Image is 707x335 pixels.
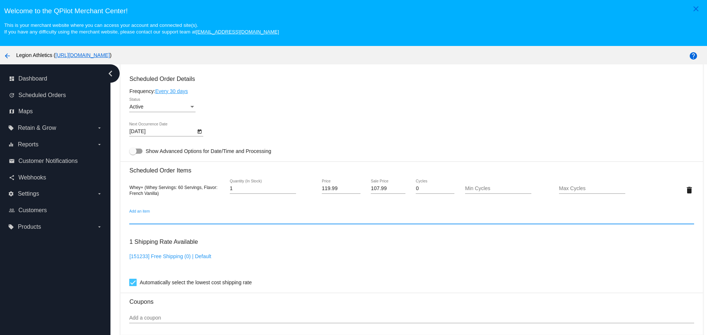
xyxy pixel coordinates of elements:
[140,278,252,287] span: Automatically select the lowest cost shipping rate
[685,186,694,195] mat-icon: delete
[56,52,110,58] a: [URL][DOMAIN_NAME]
[9,155,102,167] a: email Customer Notifications
[18,174,46,181] span: Webhooks
[129,88,694,94] div: Frequency:
[8,191,14,197] i: settings
[129,293,694,305] h3: Coupons
[129,315,694,321] input: Add a coupon
[129,216,694,222] input: Add an item
[322,186,360,192] input: Price
[16,52,112,58] span: Legion Athletics ( )
[371,186,405,192] input: Sale Price
[559,186,625,192] input: Max Cycles
[196,127,203,135] button: Open calendar
[9,175,15,181] i: share
[129,253,211,259] a: [151233] Free Shipping (0) | Default
[465,186,531,192] input: Min Cycles
[18,224,41,230] span: Products
[155,88,188,94] a: Every 30 days
[416,186,454,192] input: Cycles
[9,158,15,164] i: email
[129,104,196,110] mat-select: Status
[8,142,14,147] i: equalizer
[129,234,198,250] h3: 1 Shipping Rate Available
[8,125,14,131] i: local_offer
[129,75,694,82] h3: Scheduled Order Details
[692,4,700,13] mat-icon: close
[105,68,116,79] i: chevron_left
[3,51,12,60] mat-icon: arrow_back
[96,191,102,197] i: arrow_drop_down
[18,190,39,197] span: Settings
[129,161,694,174] h3: Scheduled Order Items
[9,92,15,98] i: update
[9,106,102,117] a: map Maps
[9,207,15,213] i: people_outline
[18,125,56,131] span: Retain & Grow
[96,142,102,147] i: arrow_drop_down
[145,147,271,155] span: Show Advanced Options for Date/Time and Processing
[18,141,38,148] span: Reports
[96,224,102,230] i: arrow_drop_down
[18,108,33,115] span: Maps
[9,108,15,114] i: map
[129,185,217,196] span: Whey+ (Whey Servings: 60 Servings, Flavor: French Vanilla)
[9,89,102,101] a: update Scheduled Orders
[18,158,78,164] span: Customer Notifications
[4,22,279,35] small: This is your merchant website where you can access your account and connected site(s). If you hav...
[129,129,196,135] input: Next Occurrence Date
[9,172,102,183] a: share Webhooks
[689,51,698,60] mat-icon: help
[129,104,143,110] span: Active
[230,186,296,192] input: Quantity (In Stock)
[9,76,15,82] i: dashboard
[18,92,66,99] span: Scheduled Orders
[18,207,47,214] span: Customers
[196,29,279,35] a: [EMAIL_ADDRESS][DOMAIN_NAME]
[8,224,14,230] i: local_offer
[18,75,47,82] span: Dashboard
[9,204,102,216] a: people_outline Customers
[96,125,102,131] i: arrow_drop_down
[4,7,703,15] h3: Welcome to the QPilot Merchant Center!
[9,73,102,85] a: dashboard Dashboard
